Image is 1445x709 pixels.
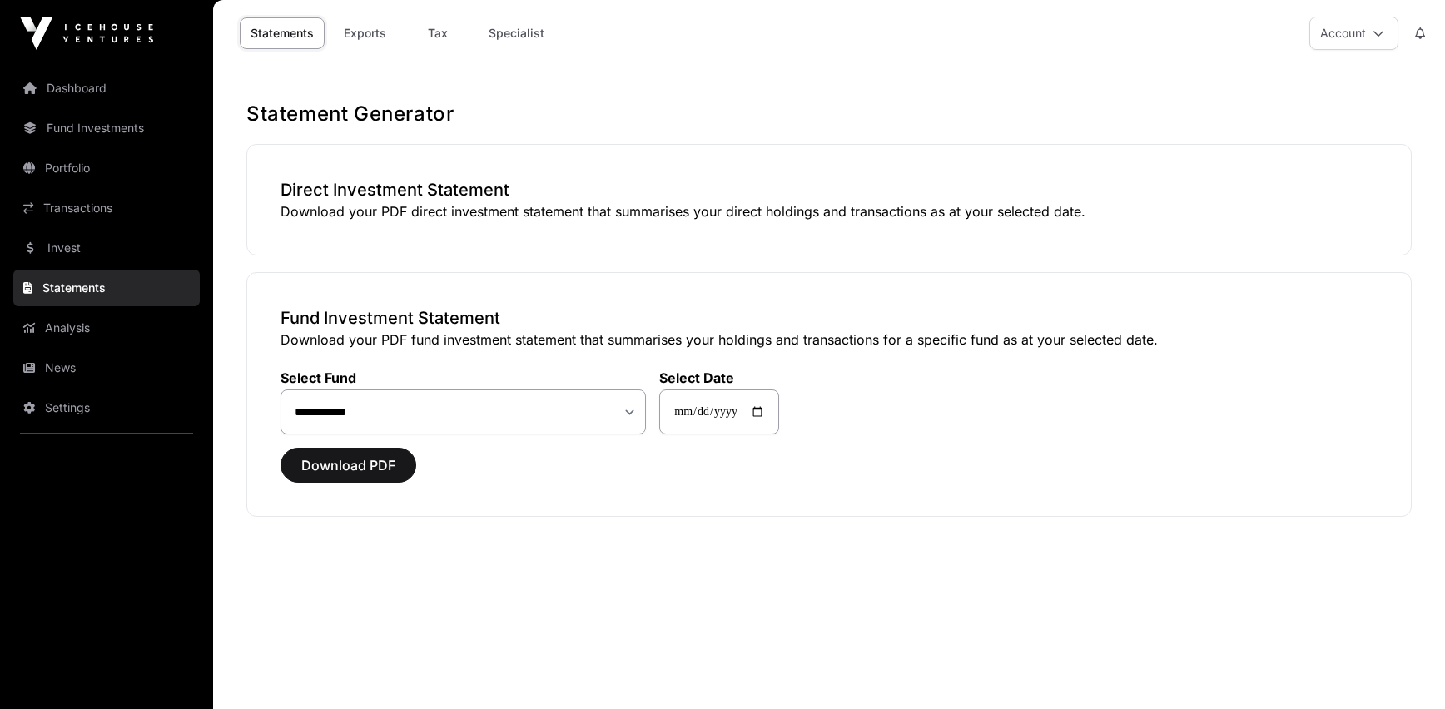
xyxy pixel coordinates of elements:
[13,270,200,306] a: Statements
[13,150,200,186] a: Portfolio
[281,306,1378,330] h3: Fund Investment Statement
[1362,629,1445,709] iframe: Chat Widget
[13,230,200,266] a: Invest
[13,70,200,107] a: Dashboard
[281,464,416,481] a: Download PDF
[13,389,200,426] a: Settings
[405,17,471,49] a: Tax
[240,17,325,49] a: Statements
[478,17,555,49] a: Specialist
[13,190,200,226] a: Transactions
[20,17,153,50] img: Icehouse Ventures Logo
[13,110,200,146] a: Fund Investments
[281,330,1378,350] p: Download your PDF fund investment statement that summarises your holdings and transactions for a ...
[331,17,398,49] a: Exports
[281,178,1378,201] h3: Direct Investment Statement
[281,201,1378,221] p: Download your PDF direct investment statement that summarises your direct holdings and transactio...
[281,448,416,483] button: Download PDF
[281,369,646,386] label: Select Fund
[246,101,1412,127] h1: Statement Generator
[659,369,779,386] label: Select Date
[13,310,200,346] a: Analysis
[13,350,200,386] a: News
[1309,17,1398,50] button: Account
[301,455,395,475] span: Download PDF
